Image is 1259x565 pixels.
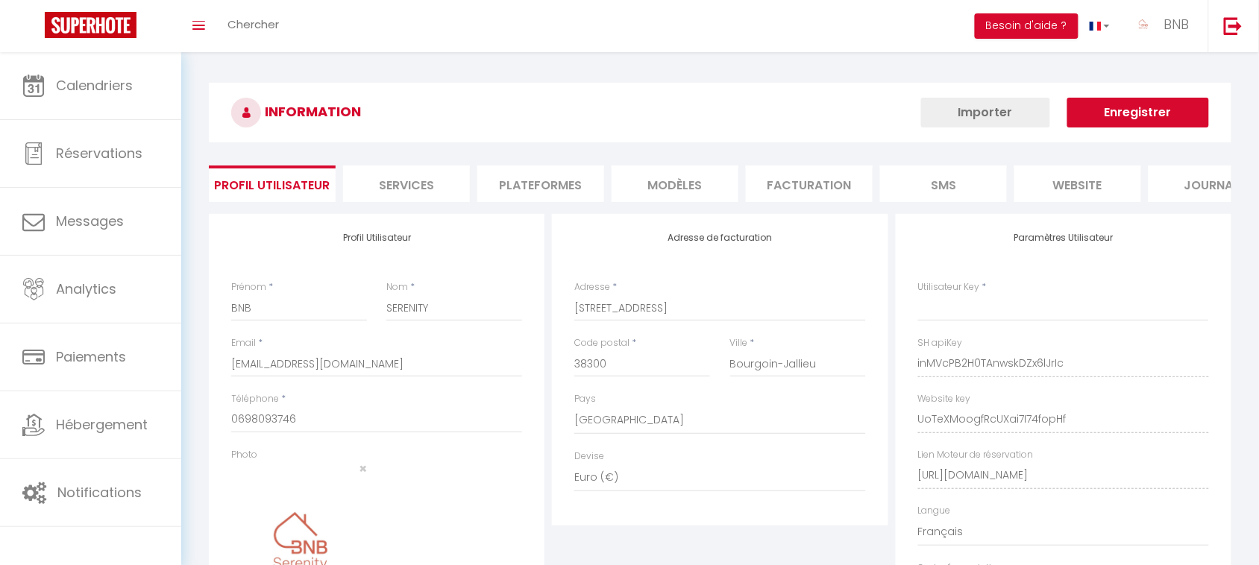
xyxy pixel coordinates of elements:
label: Lien Moteur de réservation [918,448,1034,462]
span: Notifications [57,483,142,502]
h4: Profil Utilisateur [231,233,522,243]
label: Email [231,336,256,350]
span: Messages [56,212,124,230]
span: Hébergement [56,415,148,434]
li: SMS [880,165,1007,202]
label: Nom [386,280,408,294]
label: Prénom [231,280,266,294]
img: Super Booking [45,12,136,38]
span: Analytics [56,280,116,298]
button: Enregistrer [1067,98,1209,127]
label: SH apiKey [918,336,963,350]
label: Utilisateur Key [918,280,980,294]
label: Pays [574,392,596,406]
h4: Adresse de facturation [574,233,865,243]
h3: INFORMATION [209,83,1231,142]
label: Website key [918,392,971,406]
label: Langue [918,504,951,518]
span: × [359,459,367,478]
li: Plateformes [477,165,604,202]
span: Réservations [56,144,142,162]
li: website [1014,165,1141,202]
button: Close [359,462,367,476]
label: Devise [574,449,604,464]
li: MODÈLES [612,165,738,202]
label: Code postal [574,336,629,350]
li: Profil Utilisateur [209,165,336,202]
label: Téléphone [231,392,279,406]
span: Chercher [227,16,279,32]
label: Adresse [574,280,610,294]
h4: Paramètres Utilisateur [918,233,1209,243]
span: BNB [1164,15,1190,34]
img: logout [1224,16,1243,35]
button: Ouvrir le widget de chat LiveChat [12,6,57,51]
button: Besoin d'aide ? [975,13,1079,39]
label: Ville [730,336,748,350]
span: Paiements [56,347,126,366]
label: Photo [231,448,257,462]
button: Importer [921,98,1050,127]
li: Facturation [746,165,873,202]
img: ... [1132,13,1155,36]
li: Services [343,165,470,202]
span: Calendriers [56,76,133,95]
